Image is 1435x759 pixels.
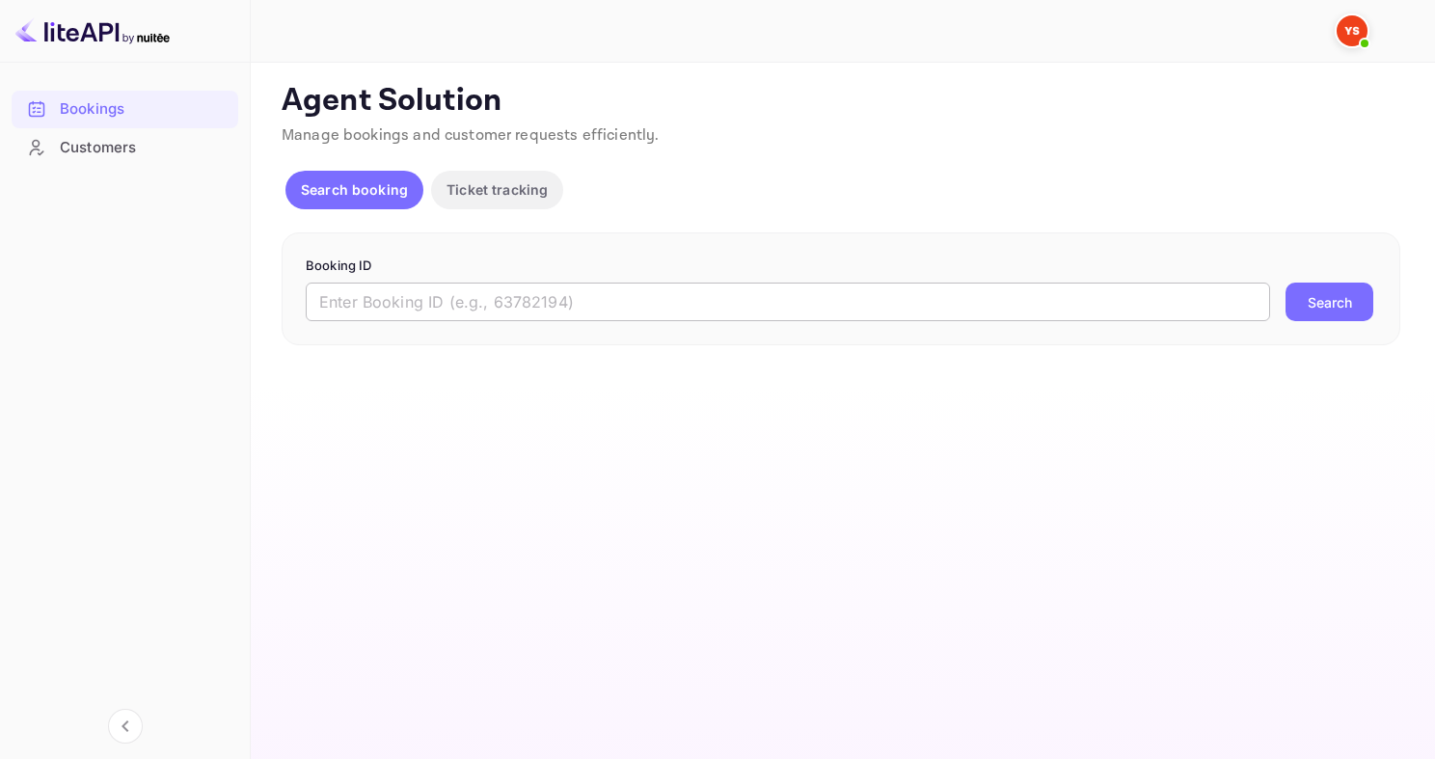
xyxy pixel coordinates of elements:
[60,137,229,159] div: Customers
[306,283,1270,321] input: Enter Booking ID (e.g., 63782194)
[301,179,408,200] p: Search booking
[282,125,660,146] span: Manage bookings and customer requests efficiently.
[15,15,170,46] img: LiteAPI logo
[306,257,1376,276] p: Booking ID
[282,82,1400,121] p: Agent Solution
[108,709,143,744] button: Collapse navigation
[12,129,238,165] a: Customers
[1286,283,1373,321] button: Search
[1337,15,1367,46] img: Yandex Support
[12,129,238,167] div: Customers
[12,91,238,126] a: Bookings
[60,98,229,121] div: Bookings
[12,91,238,128] div: Bookings
[447,179,548,200] p: Ticket tracking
